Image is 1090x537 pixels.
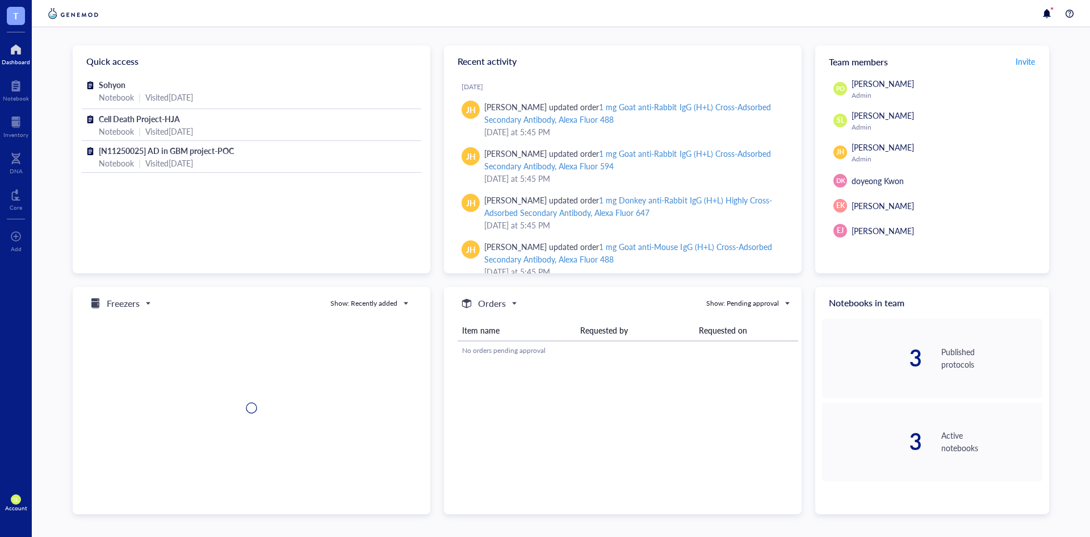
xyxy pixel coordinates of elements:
a: JH[PERSON_NAME] updated order1 mg Goat anti-Rabbit IgG (H+L) Cross-Adsorbed Secondary Antibody, A... [453,143,793,189]
div: Notebook [99,91,134,103]
button: Invite [1015,52,1035,70]
span: JH [466,150,476,163]
span: [PERSON_NAME] [852,78,914,89]
div: Dashboard [2,59,30,65]
div: Published protocols [941,345,1042,371]
div: Admin [852,91,1038,100]
div: | [139,157,141,169]
span: doyeong Kwon [852,175,904,186]
span: JH [836,147,844,157]
span: [PERSON_NAME] [852,200,914,211]
span: SL [13,497,18,503]
span: JH [466,197,476,209]
div: No orders pending approval [462,345,794,356]
span: [PERSON_NAME] [852,110,914,121]
span: EJ [837,226,844,236]
span: Cell Death Project-HJA [99,113,180,124]
div: [PERSON_NAME] updated order [484,101,783,126]
div: Core [10,204,22,211]
div: Show: Pending approval [706,298,779,309]
th: Requested by [576,320,694,341]
th: Requested on [694,320,798,341]
span: Sohyon [99,79,125,90]
div: Admin [852,155,1038,164]
div: Notebook [3,95,29,102]
span: [N11250025] AD in GBM project-POC [99,145,234,156]
span: SL [837,115,844,126]
span: DK [836,176,845,186]
div: Visited [DATE] [145,91,193,103]
div: [DATE] at 5:45 PM [484,172,783,185]
div: Inventory [3,131,28,138]
div: Notebook [99,125,134,138]
a: Notebook [3,77,29,102]
div: | [139,125,141,138]
div: [DATE] at 5:45 PM [484,126,783,138]
span: PO [836,84,845,94]
div: Quick access [73,45,430,77]
div: 3 [822,347,923,369]
div: Account [5,505,27,511]
div: [DATE] [462,82,793,91]
a: JH[PERSON_NAME] updated order1 mg Goat anti-Mouse IgG (H+L) Cross-Adsorbed Secondary Antibody, Al... [453,236,793,282]
div: 1 mg Goat anti-Rabbit IgG (H+L) Cross-Adsorbed Secondary Antibody, Alexa Fluor 594 [484,148,771,172]
div: 1 mg Goat anti-Rabbit IgG (H+L) Cross-Adsorbed Secondary Antibody, Alexa Fluor 488 [484,101,771,125]
div: [DATE] at 5:45 PM [484,219,783,231]
div: Admin [852,123,1038,132]
div: Add [11,245,22,252]
div: DNA [10,168,23,174]
div: | [139,91,141,103]
a: JH[PERSON_NAME] updated order1 mg Goat anti-Rabbit IgG (H+L) Cross-Adsorbed Secondary Antibody, A... [453,96,793,143]
span: [PERSON_NAME] [852,225,914,236]
div: [PERSON_NAME] updated order [484,194,783,219]
div: Visited [DATE] [145,157,193,169]
div: Notebook [99,157,134,169]
span: [PERSON_NAME] [852,141,914,153]
div: 3 [822,430,923,453]
h5: Freezers [107,297,140,310]
div: 1 mg Goat anti-Mouse IgG (H+L) Cross-Adsorbed Secondary Antibody, Alexa Fluor 488 [484,241,772,265]
a: Inventory [3,113,28,138]
span: JH [466,243,476,256]
h5: Orders [478,297,506,310]
span: Invite [1016,56,1035,67]
a: DNA [10,149,23,174]
a: Core [10,186,22,211]
div: Recent activity [444,45,802,77]
img: genemod-logo [45,7,101,20]
th: Item name [458,320,576,341]
div: [PERSON_NAME] updated order [484,147,783,172]
a: Dashboard [2,40,30,65]
div: Notebooks in team [815,287,1049,319]
div: [PERSON_NAME] updated order [484,240,783,265]
div: Active notebooks [941,429,1042,454]
a: JH[PERSON_NAME] updated order1 mg Donkey anti-Rabbit IgG (H+L) Highly Cross-Adsorbed Secondary An... [453,189,793,236]
div: Show: Recently added [330,298,397,309]
div: Visited [DATE] [145,125,193,138]
span: JH [466,103,476,116]
div: Team members [815,45,1049,77]
span: EK [836,201,845,211]
span: T [13,9,19,23]
div: 1 mg Donkey anti-Rabbit IgG (H+L) Highly Cross-Adsorbed Secondary Antibody, Alexa Fluor 647 [484,194,772,218]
